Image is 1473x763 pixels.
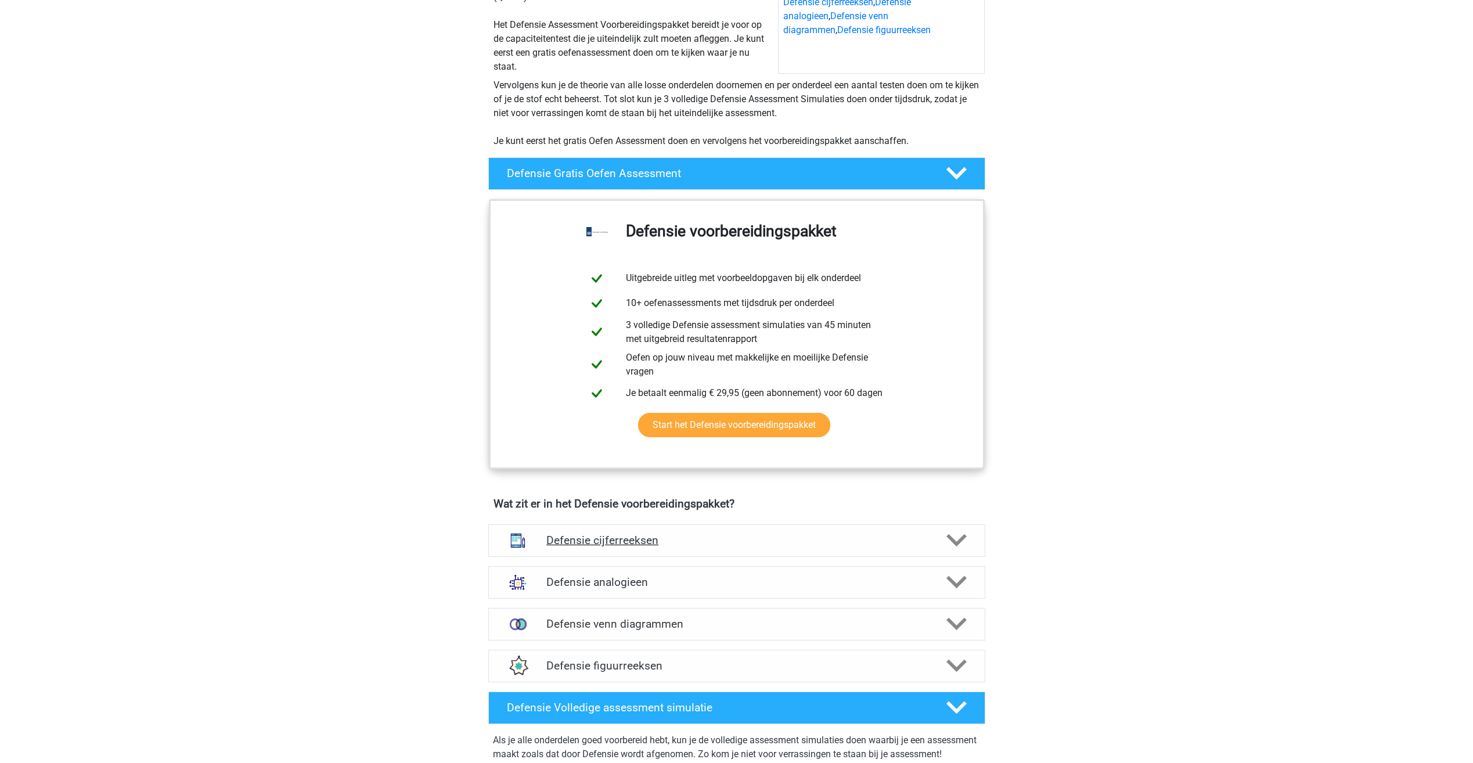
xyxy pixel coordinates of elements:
[546,575,927,589] h4: Defensie analogieen
[507,701,927,714] h4: Defensie Volledige assessment simulatie
[546,534,927,547] h4: Defensie cijferreeksen
[484,524,990,557] a: cijferreeksen Defensie cijferreeksen
[507,167,927,180] h4: Defensie Gratis Oefen Assessment
[546,659,927,672] h4: Defensie figuurreeksen
[503,526,533,556] img: cijferreeksen
[503,567,533,598] img: analogieen
[489,78,985,148] div: Vervolgens kun je de theorie van alle losse onderdelen doornemen en per onderdeel een aantal test...
[494,497,980,510] h4: Wat zit er in het Defensie voorbereidingspakket?
[503,651,533,681] img: figuurreeksen
[484,692,990,724] a: Defensie Volledige assessment simulatie
[484,608,990,640] a: venn diagrammen Defensie venn diagrammen
[837,24,931,35] a: Defensie figuurreeksen
[638,413,830,437] a: Start het Defensie voorbereidingspakket
[484,157,990,190] a: Defensie Gratis Oefen Assessment
[484,650,990,682] a: figuurreeksen Defensie figuurreeksen
[546,617,927,631] h4: Defensie venn diagrammen
[484,566,990,599] a: analogieen Defensie analogieen
[503,609,533,639] img: venn diagrammen
[783,10,888,35] a: Defensie venn diagrammen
